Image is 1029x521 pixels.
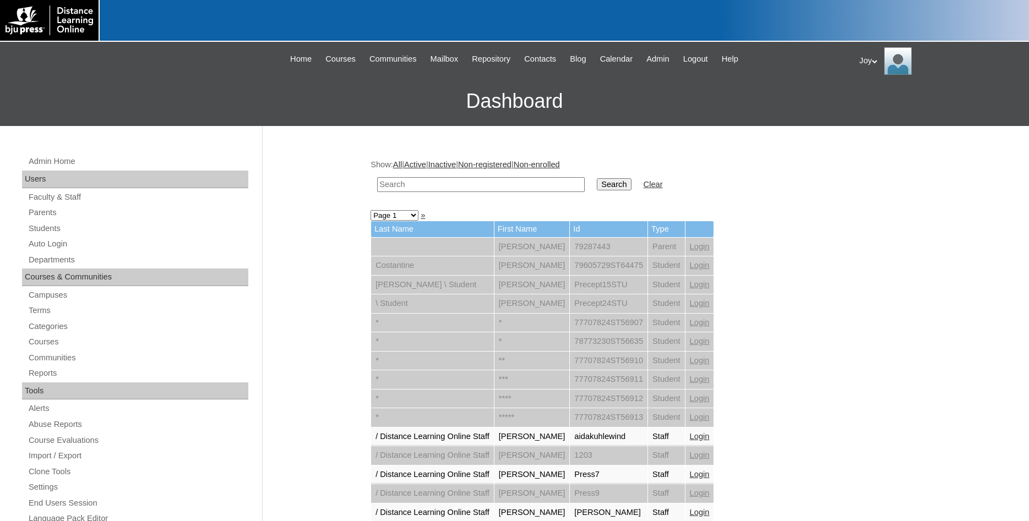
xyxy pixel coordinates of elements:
a: Login [690,375,710,383]
td: Last Name [371,221,494,237]
td: [PERSON_NAME] [494,427,570,446]
td: First Name [494,221,570,237]
a: Non-registered [458,160,511,169]
td: 77707824ST56913 [570,408,647,427]
a: Communities [364,53,422,65]
a: » [421,211,425,220]
td: [PERSON_NAME] [494,294,570,313]
a: Courses [320,53,361,65]
a: Login [690,489,710,497]
div: Joy [859,47,1018,75]
td: 77707824ST56911 [570,370,647,389]
a: Login [690,299,710,308]
input: Search [597,178,631,190]
a: Alerts [28,402,248,415]
td: aidakuhlewind [570,427,647,446]
td: / Distance Learning Online Staff [371,446,494,465]
td: Student [648,294,685,313]
td: 78773230ST56635 [570,332,647,351]
span: Logout [683,53,708,65]
a: Login [690,337,710,345]
a: Terms [28,304,248,317]
span: Repository [472,53,510,65]
td: Staff [648,465,685,484]
td: 79605729ST64475 [570,256,647,275]
a: Non-enrolled [514,160,560,169]
a: Login [690,470,710,479]
a: Categories [28,320,248,333]
div: Users [22,171,248,188]
a: Login [690,280,710,289]
a: Repository [466,53,516,65]
td: Student [648,276,685,294]
td: 77707824ST56910 [570,352,647,370]
div: Tools [22,382,248,400]
td: Costantine [371,256,494,275]
td: 77707824ST56907 [570,314,647,332]
a: Admin Home [28,155,248,168]
td: Student [648,352,685,370]
td: 77707824ST56912 [570,390,647,408]
td: Student [648,314,685,332]
td: [PERSON_NAME] [494,465,570,484]
div: Show: | | | | [371,159,916,198]
a: Settings [28,480,248,494]
td: Precept24STU [570,294,647,313]
a: Admin [641,53,675,65]
a: Contacts [519,53,562,65]
td: Student [648,332,685,351]
td: / Distance Learning Online Staff [371,465,494,484]
a: Campuses [28,288,248,302]
span: Calendar [600,53,633,65]
a: Communities [28,351,248,365]
td: [PERSON_NAME] [494,238,570,256]
a: All [393,160,402,169]
a: Login [690,451,710,459]
td: Press7 [570,465,647,484]
span: Contacts [524,53,556,65]
a: Calendar [595,53,638,65]
a: Home [285,53,317,65]
a: Blog [564,53,591,65]
span: Admin [646,53,669,65]
img: logo-white.png [6,6,93,35]
td: Staff [648,484,685,503]
td: \ Student [371,294,494,313]
td: [PERSON_NAME] [494,446,570,465]
a: Clone Tools [28,465,248,479]
a: Departments [28,253,248,267]
td: Staff [648,427,685,446]
a: Reports [28,366,248,380]
span: Blog [570,53,586,65]
td: [PERSON_NAME] \ Student [371,276,494,294]
td: 79287443 [570,238,647,256]
span: Home [290,53,312,65]
a: Auto Login [28,237,248,251]
a: End Users Session [28,496,248,510]
td: Parent [648,238,685,256]
span: Communities [369,53,417,65]
a: Active [404,160,426,169]
a: Login [690,413,710,421]
td: [PERSON_NAME] [494,256,570,275]
a: Login [690,432,710,441]
td: Staff [648,446,685,465]
td: Press9 [570,484,647,503]
td: 1203 [570,446,647,465]
a: Login [690,318,710,327]
a: Login [690,394,710,403]
img: Joy Dantz [884,47,912,75]
a: Parents [28,206,248,220]
a: Login [690,242,710,251]
div: Courses & Communities [22,268,248,286]
a: Login [690,508,710,517]
h3: Dashboard [6,76,1023,126]
td: Student [648,370,685,389]
a: Clear [644,180,663,189]
td: / Distance Learning Online Staff [371,484,494,503]
a: Import / Export [28,449,248,463]
a: Login [690,261,710,270]
a: Abuse Reports [28,418,248,431]
a: Mailbox [425,53,464,65]
a: Course Evaluations [28,434,248,447]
